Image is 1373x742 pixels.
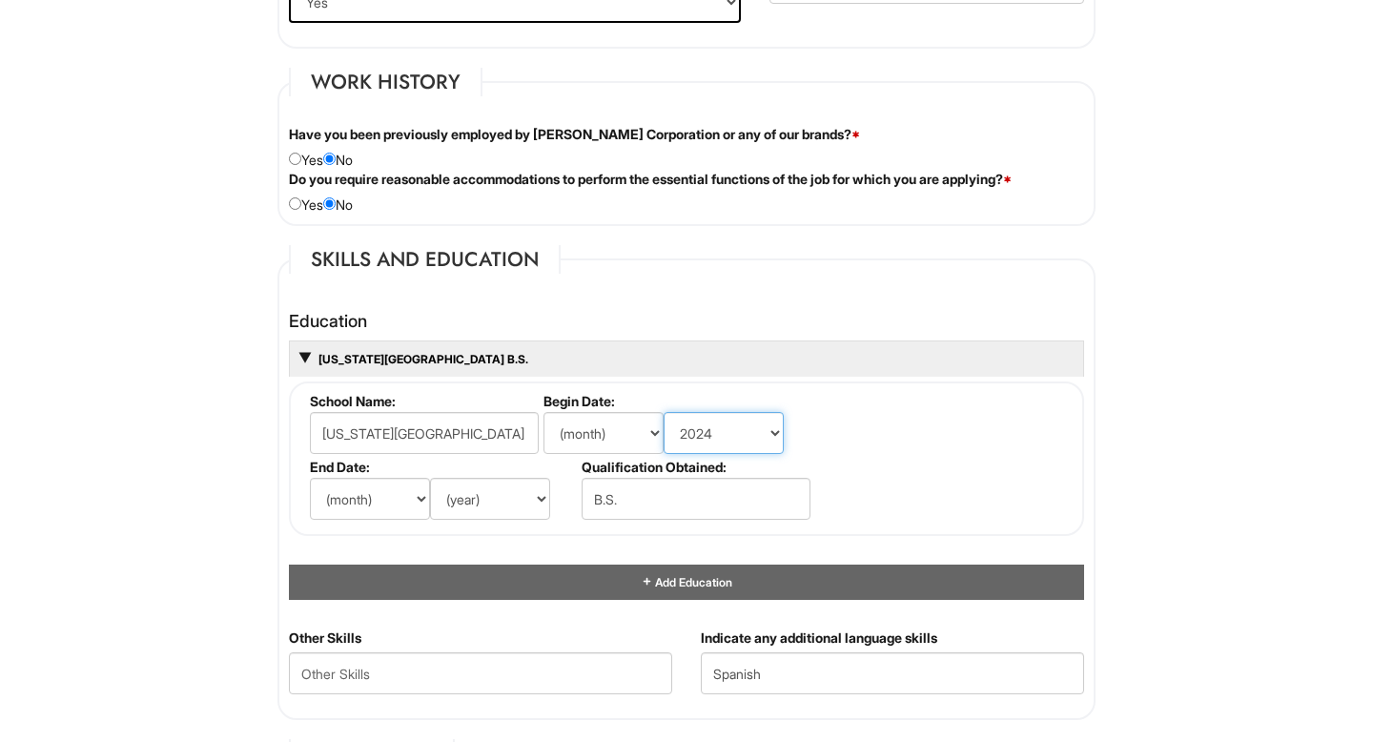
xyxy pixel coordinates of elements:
[543,393,808,409] label: Begin Date:
[701,629,937,648] label: Indicate any additional language skills
[289,170,1012,189] label: Do you require reasonable accommodations to perform the essential functions of the job for which ...
[289,125,860,144] label: Have you been previously employed by [PERSON_NAME] Corporation or any of our brands?
[317,352,528,366] a: [US_STATE][GEOGRAPHIC_DATA] B.S.
[310,393,536,409] label: School Name:
[641,575,732,589] a: Add Education
[653,575,732,589] span: Add Education
[582,459,808,475] label: Qualification Obtained:
[289,652,672,694] input: Other Skills
[275,170,1098,215] div: Yes No
[310,459,574,475] label: End Date:
[701,652,1084,694] input: Additional Language Skills
[289,68,482,96] legend: Work History
[289,245,561,274] legend: Skills and Education
[289,312,1084,331] h4: Education
[275,125,1098,170] div: Yes No
[289,629,361,648] label: Other Skills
